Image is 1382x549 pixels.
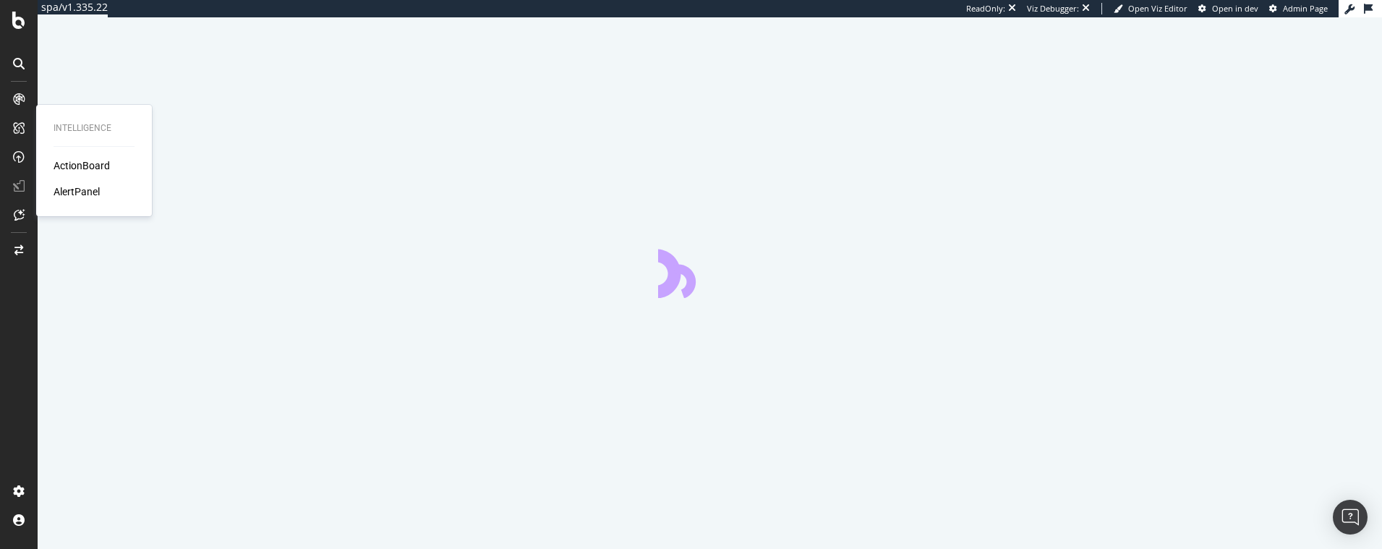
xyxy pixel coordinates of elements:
a: Open Viz Editor [1114,3,1187,14]
span: Open Viz Editor [1128,3,1187,14]
a: ActionBoard [54,158,110,173]
a: Open in dev [1198,3,1258,14]
div: Intelligence [54,122,135,135]
div: Viz Debugger: [1027,3,1079,14]
span: Open in dev [1212,3,1258,14]
span: Admin Page [1283,3,1328,14]
a: Admin Page [1269,3,1328,14]
div: ReadOnly: [966,3,1005,14]
div: animation [658,246,762,298]
div: Open Intercom Messenger [1333,500,1368,535]
a: AlertPanel [54,184,100,199]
